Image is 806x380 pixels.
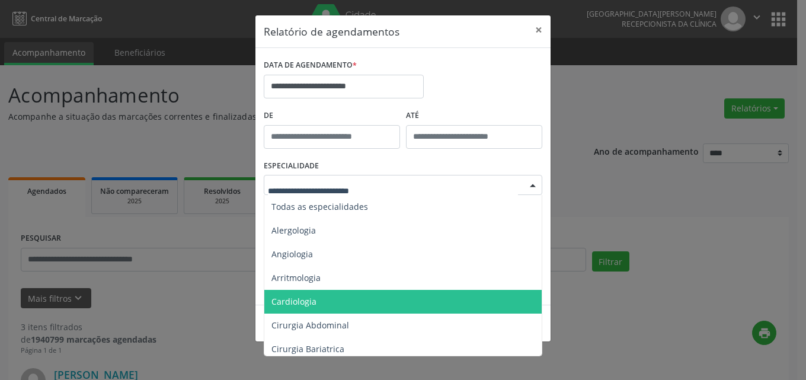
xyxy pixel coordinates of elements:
[264,157,319,175] label: ESPECIALIDADE
[406,107,542,125] label: ATÉ
[271,296,316,307] span: Cardiologia
[271,225,316,236] span: Alergologia
[271,272,321,283] span: Arritmologia
[527,15,551,44] button: Close
[264,24,399,39] h5: Relatório de agendamentos
[271,201,368,212] span: Todas as especialidades
[264,107,400,125] label: De
[271,320,349,331] span: Cirurgia Abdominal
[264,56,357,75] label: DATA DE AGENDAMENTO
[271,248,313,260] span: Angiologia
[271,343,344,355] span: Cirurgia Bariatrica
